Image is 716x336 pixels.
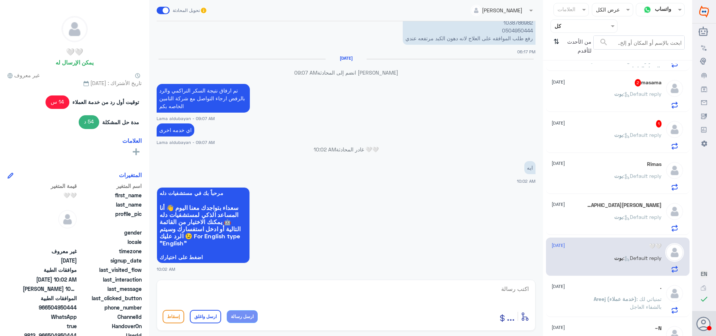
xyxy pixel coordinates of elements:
[665,243,684,262] img: defaultAdmin.png
[23,304,77,311] span: 966504950444
[623,255,662,261] span: : Default reply
[403,8,536,45] p: 29/8/2025, 6:17 PM
[594,36,684,49] input: ابحث بالإسم أو المكان أو إلخ..
[594,296,637,302] span: Areej (خدمة عملاء)
[665,120,684,139] img: defaultAdmin.png
[23,313,77,321] span: 2
[614,173,623,179] span: بوت
[78,285,142,293] span: last_message
[326,56,367,61] h6: [DATE]
[552,120,565,126] span: [DATE]
[552,242,565,249] span: [DATE]
[160,204,247,246] span: سعداء بتواجدك معنا اليوم 👋 أنا المساعد الذكي لمستشفيات دله 🤖 يمكنك الاختيار من القائمة التالية أو...
[78,322,142,330] span: HandoverOn
[79,115,100,129] span: 54 د
[160,190,247,196] span: مرحباً بك في مستشفيات دله
[699,6,709,18] img: Widebot Logo
[517,49,536,54] span: 06:17 PM
[78,210,142,227] span: profile_pic
[665,284,684,303] img: defaultAdmin.png
[157,123,194,136] p: 30/8/2025, 9:07 AM
[552,201,565,208] span: [DATE]
[190,310,221,323] button: ارسل واغلق
[163,310,184,323] button: إسقاط
[56,59,94,66] h6: يمكن الإرسال له
[23,257,77,264] span: 2025-01-13T10:47:34.117Z
[157,84,250,113] p: 30/8/2025, 9:07 AM
[7,79,142,87] span: تاريخ الأشتراك : [DATE]
[23,247,77,255] span: غير معروف
[700,295,709,304] i: check
[556,5,575,15] div: العلامات
[62,16,87,42] img: defaultAdmin.png
[66,48,83,56] h5: 🤍🤍
[552,79,565,85] span: [DATE]
[227,310,258,323] button: ارسل رسالة
[78,238,142,246] span: locale
[642,4,653,15] img: whatsapp.png
[507,308,515,325] button: ...
[507,310,515,323] span: ...
[655,325,662,332] h5: N~
[173,7,200,14] span: تحويل المحادثة
[552,160,565,167] span: [DATE]
[614,91,623,97] span: بوت
[623,132,662,138] span: : Default reply
[78,229,142,236] span: gender
[119,172,142,178] h6: المتغيرات
[78,276,142,283] span: last_interaction
[584,202,662,208] h5: مسفر المالكي
[552,324,565,331] span: [DATE]
[23,229,77,236] span: null
[656,120,662,128] span: 1
[635,79,662,87] h5: masama
[517,179,536,183] span: 10:02 AM
[157,266,175,272] span: 10:02 AM
[78,201,142,208] span: last_name
[647,161,662,167] h5: Rimas
[23,191,77,199] span: 🤍🤍
[78,313,142,321] span: ChannelId
[78,304,142,311] span: phone_number
[599,36,608,48] button: search
[23,285,77,293] span: اماني محمد الحربي 1038786982 0504950444 رفع طلب الموافقه على العلاج لانه دهون الكبد مرتفعه عندي
[23,238,77,246] span: null
[599,38,608,47] span: search
[623,173,662,179] span: : Default reply
[630,296,662,310] span: : تمنياتي لك بالشفاء العاجل
[72,98,139,106] span: توقيت أول رد من خدمة العملاء
[701,270,707,278] button: EN
[78,247,142,255] span: timezone
[78,257,142,264] span: signup_date
[7,71,40,79] span: غير معروف
[78,191,142,199] span: first_name
[160,254,247,260] span: اضغط على اختيارك
[665,202,684,221] img: defaultAdmin.png
[562,35,593,57] span: من الأحدث للأقدم
[122,137,142,144] h6: العلامات
[157,145,536,153] p: 🤍🤍 غادر المحادثة
[58,210,77,229] img: defaultAdmin.png
[23,276,77,283] span: 2025-08-30T07:02:21.5994603Z
[553,35,559,54] i: ⇅
[665,161,684,180] img: defaultAdmin.png
[656,120,662,128] h5: ً
[78,182,142,190] span: اسم المتغير
[665,79,684,98] img: defaultAdmin.png
[23,322,77,330] span: true
[614,255,623,261] span: بوت
[701,270,707,277] span: EN
[635,79,641,87] span: 2
[157,69,536,76] p: [PERSON_NAME] انضم إلى المحادثة
[157,139,215,145] span: Lama aldubayan - 09:07 AM
[102,118,139,126] span: مدة حل المشكلة
[614,132,623,138] span: بوت
[294,69,317,76] span: 09:07 AM
[697,317,711,331] button: الصورة الشخصية
[660,284,662,291] h5: .
[23,266,77,274] span: موافقات الطبية
[23,182,77,190] span: قيمة المتغير
[552,283,565,290] span: [DATE]
[623,91,662,97] span: : Default reply
[157,115,215,122] span: Lama aldubayan - 09:07 AM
